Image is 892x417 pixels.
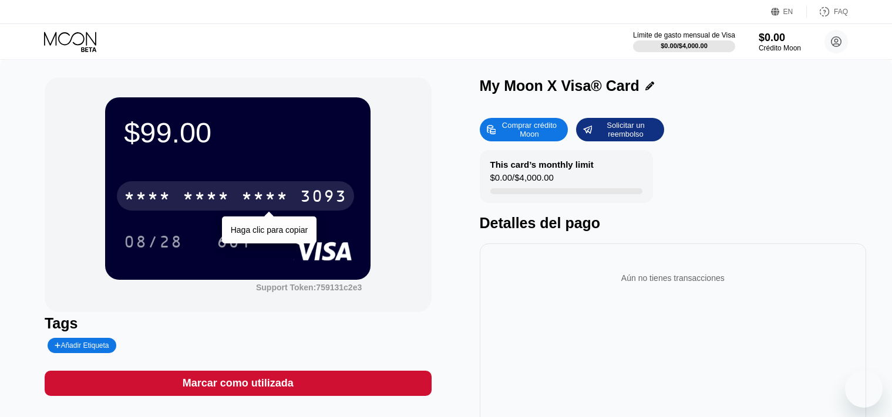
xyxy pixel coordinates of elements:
div: $0.00 [759,32,801,44]
div: Support Token:759131c2e3 [256,283,362,292]
div: 601 [208,227,261,256]
div: Tags [45,315,432,332]
div: Support Token: 759131c2e3 [256,283,362,292]
div: Detalles del pago [480,215,867,232]
div: $99.00 [124,116,352,149]
div: Solicitar un reembolso [576,118,664,141]
div: EN [783,8,793,16]
div: Crédito Moon [759,44,801,52]
iframe: Botón para iniciar la ventana de mensajería [845,370,883,408]
div: 08/28 [115,227,191,256]
div: Aún no tienes transacciones [489,262,857,294]
div: Comprar crédito Moon [480,118,568,141]
div: Límite de gasto mensual de Visa$0.00/$4,000.00 [633,31,735,52]
div: Haga clic para copiar [231,225,308,235]
div: $0.00Crédito Moon [759,32,801,52]
div: Marcar como utilizada [45,371,432,396]
div: 3093 [300,188,347,207]
div: My Moon X Visa® Card [480,77,639,94]
div: FAQ [807,6,848,18]
div: Marcar como utilizada [183,377,294,390]
div: This card’s monthly limit [490,160,594,169]
div: Añadir Etiqueta [55,341,109,350]
div: $0.00 / $4,000.00 [490,172,554,188]
div: 601 [217,234,252,253]
div: Límite de gasto mensual de Visa [633,31,735,39]
div: Comprar crédito Moon [497,120,561,139]
div: FAQ [834,8,848,16]
div: EN [771,6,807,18]
div: 08/28 [124,234,183,253]
div: $0.00 / $4,000.00 [661,42,708,49]
div: Solicitar un reembolso [593,120,658,139]
div: Añadir Etiqueta [48,338,116,353]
